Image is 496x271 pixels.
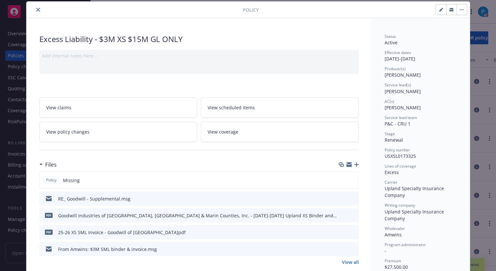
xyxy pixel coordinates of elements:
[208,128,238,135] span: View coverage
[58,229,186,236] div: 25-26 XS SML Invoice - Goodwill of [GEOGRAPHIC_DATA]pdf
[39,97,197,118] a: View claims
[39,122,197,142] a: View policy changes
[39,160,57,169] div: Files
[385,99,394,104] span: AC(s)
[39,34,359,45] div: Excess Liability - $3M XS $15M GL ONLY
[243,6,259,13] span: Policy
[63,177,80,184] span: Missing
[45,213,53,218] span: pdf
[385,169,457,176] div: Excess
[350,195,356,202] button: preview file
[385,185,445,198] span: Upland Specialty Insurance Company
[45,177,58,183] span: Policy
[385,82,411,88] span: Service lead(s)
[340,229,345,236] button: download file
[385,72,421,78] span: [PERSON_NAME]
[385,242,426,247] span: Program administrator
[385,226,405,231] span: Wholesaler
[350,246,356,253] button: preview file
[385,179,398,185] span: Carrier
[385,163,416,169] span: Lines of coverage
[58,246,157,253] div: From Amwins: $3M SML binder & invoice.msg
[385,258,401,264] span: Premium
[34,6,42,14] button: close
[385,131,395,136] span: Stage
[342,259,359,266] a: View all
[385,50,457,62] div: [DATE] - [DATE]
[385,34,396,39] span: Status
[350,229,356,236] button: preview file
[201,122,359,142] a: View coverage
[385,264,408,270] span: $27,500.00
[385,147,410,153] span: Policy number
[340,212,345,219] button: download file
[385,88,421,94] span: [PERSON_NAME]
[58,212,337,219] div: Goodwill Industries of [GEOGRAPHIC_DATA], [GEOGRAPHIC_DATA] & Marin Counties, Inc. - [DATE]-[DATE...
[385,248,386,254] span: -
[385,137,403,143] span: Renewal
[340,246,345,253] button: download file
[385,209,445,222] span: Upland Specialty Insurance Company
[58,195,130,202] div: RE_ Goodwill - Supplemental.msg
[340,195,345,202] button: download file
[385,153,416,159] span: USXSL0173325
[385,115,417,120] span: Service lead team
[385,104,421,111] span: [PERSON_NAME]
[201,97,359,118] a: View scheduled items
[385,232,402,238] span: Amwins
[42,52,356,59] div: Add internal notes here...
[45,230,53,234] span: pdf
[385,39,398,46] span: Active
[350,212,356,219] button: preview file
[46,104,71,111] span: View claims
[385,121,410,127] span: P&C - CRU 1
[45,160,57,169] h3: Files
[385,202,415,208] span: Writing company
[385,66,406,71] span: Producer(s)
[208,104,255,111] span: View scheduled items
[46,128,89,135] span: View policy changes
[385,50,411,55] span: Effective dates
